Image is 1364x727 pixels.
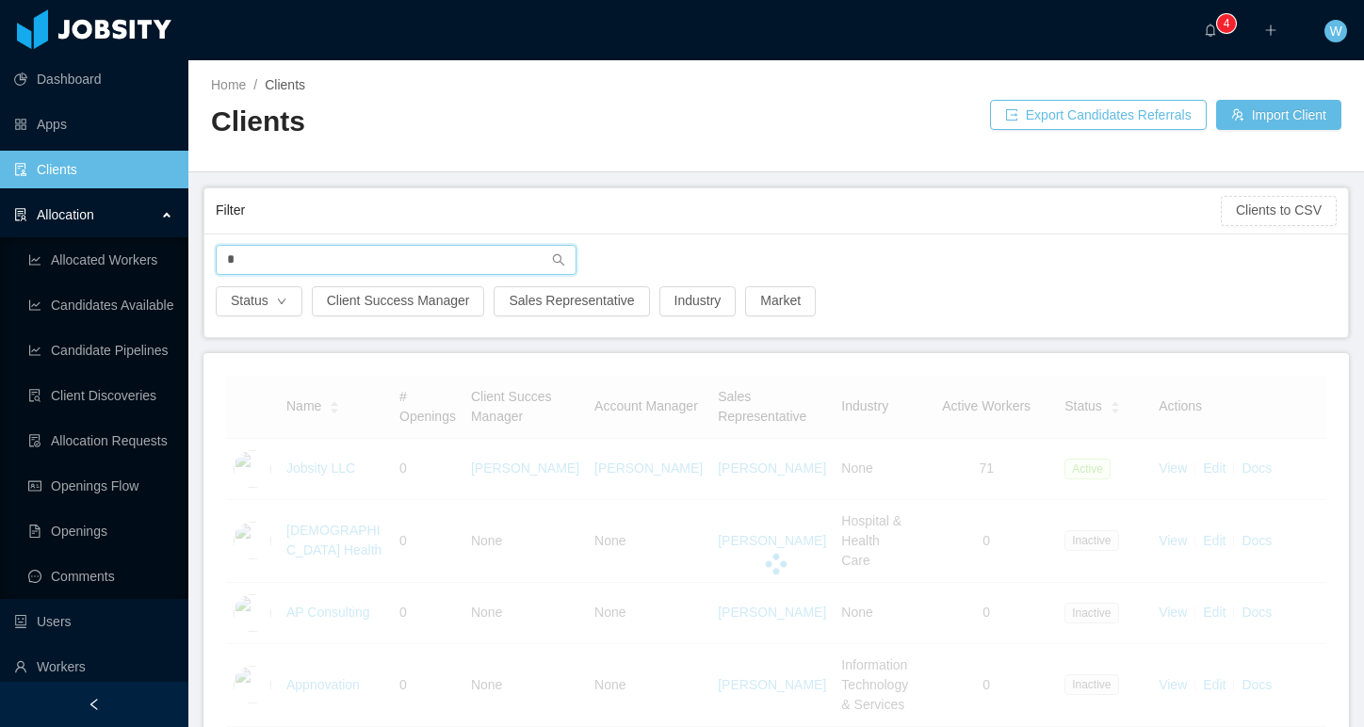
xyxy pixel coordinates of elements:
[216,193,1221,228] div: Filter
[14,603,173,640] a: icon: robotUsers
[990,100,1207,130] button: icon: exportExport Candidates Referrals
[14,648,173,686] a: icon: userWorkers
[14,60,173,98] a: icon: pie-chartDashboard
[28,557,173,595] a: icon: messageComments
[211,103,776,141] h2: Clients
[14,151,173,188] a: icon: auditClients
[1217,14,1236,33] sup: 4
[312,286,485,316] button: Client Success Manager
[552,253,565,267] i: icon: search
[216,286,302,316] button: Statusicon: down
[1216,100,1341,130] button: icon: usergroup-addImport Client
[211,77,246,92] a: Home
[265,77,305,92] span: Clients
[14,208,27,221] i: icon: solution
[28,422,173,460] a: icon: file-doneAllocation Requests
[659,286,737,316] button: Industry
[745,286,816,316] button: Market
[28,331,173,369] a: icon: line-chartCandidate Pipelines
[1264,24,1277,37] i: icon: plus
[1204,24,1217,37] i: icon: bell
[1224,14,1230,33] p: 4
[14,105,173,143] a: icon: appstoreApps
[253,77,257,92] span: /
[37,207,94,222] span: Allocation
[28,512,173,550] a: icon: file-textOpenings
[494,286,649,316] button: Sales Representative
[28,377,173,414] a: icon: file-searchClient Discoveries
[1221,196,1337,226] button: Clients to CSV
[1329,20,1341,42] span: W
[28,467,173,505] a: icon: idcardOpenings Flow
[28,286,173,324] a: icon: line-chartCandidates Available
[28,241,173,279] a: icon: line-chartAllocated Workers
